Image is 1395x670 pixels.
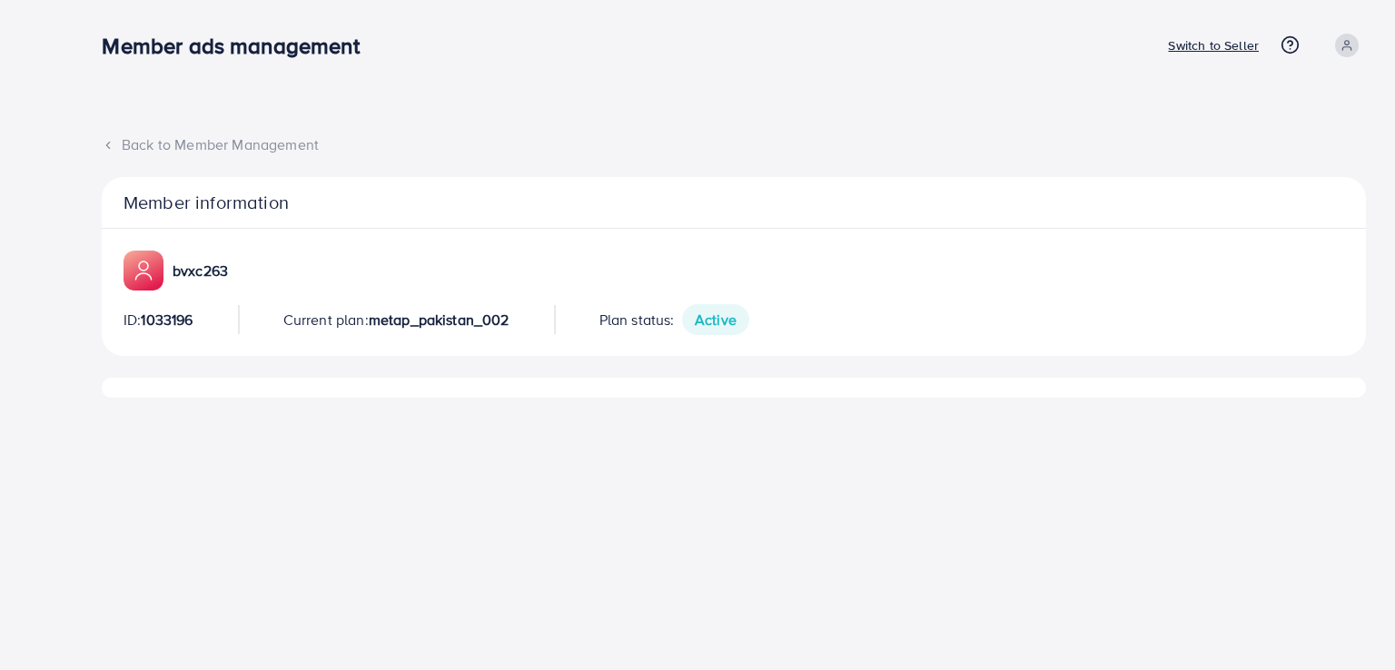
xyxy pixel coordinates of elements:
img: ic-member-manager.00abd3e0.svg [124,251,163,291]
p: Current plan: [283,309,510,330]
span: metap_pakistan_002 [369,310,510,330]
p: Member information [124,192,1344,213]
p: Switch to Seller [1168,34,1259,56]
span: Active [682,304,750,335]
h3: Member ads management [102,33,373,59]
p: bvxc263 [173,260,228,281]
p: Plan status: [599,309,750,330]
p: ID: [124,309,193,330]
span: 1033196 [141,310,193,330]
div: Back to Member Management [102,134,1366,155]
